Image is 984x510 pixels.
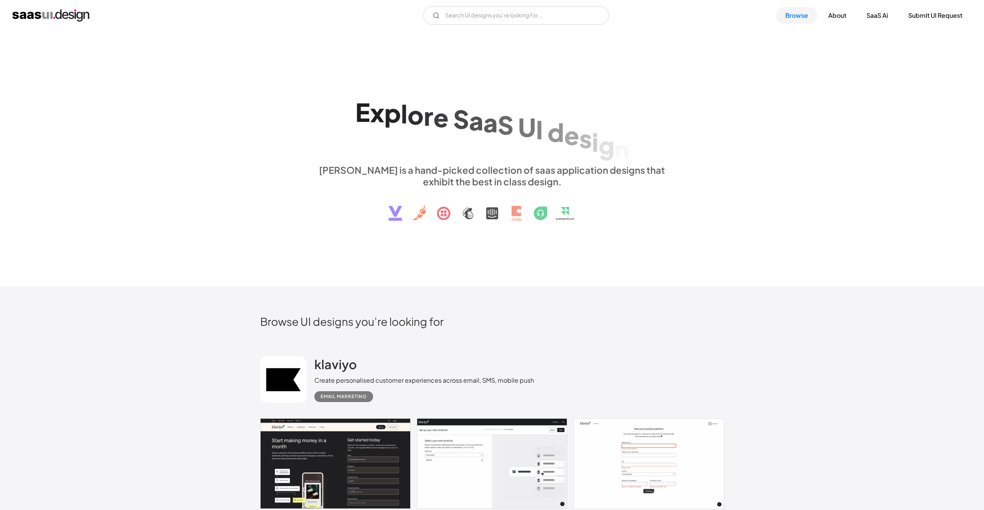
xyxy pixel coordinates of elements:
div: o [408,100,424,130]
input: Search UI designs you're looking for... [423,6,609,25]
a: SaaS Ai [857,7,897,24]
div: U [518,112,536,142]
div: a [469,106,483,135]
a: Browse [776,7,817,24]
div: d [547,118,564,147]
div: S [453,104,469,134]
div: n [614,134,629,164]
a: About [819,7,856,24]
div: r [424,101,433,131]
div: l [401,99,408,129]
div: x [370,98,384,127]
div: e [564,120,579,150]
div: p [384,98,401,128]
div: Create personalised customer experiences across email, SMS, mobile push [314,376,534,385]
div: I [536,115,543,145]
form: Email Form [423,6,609,25]
a: home [12,9,89,22]
div: s [579,123,592,153]
a: Submit UI Request [899,7,972,24]
div: g [599,130,614,160]
div: E [355,97,370,127]
a: klaviyo [314,356,357,376]
h1: Explore SaaS UI design patterns & interactions. [314,97,670,156]
h2: klaviyo [314,356,357,372]
div: a [483,108,498,137]
h2: Browse UI designs you’re looking for [260,315,724,328]
img: text, icon, saas logo [375,187,609,228]
div: [PERSON_NAME] is a hand-picked collection of saas application designs that exhibit the best in cl... [314,164,670,187]
div: S [498,110,513,140]
div: e [433,103,449,132]
div: Email Marketing [321,392,367,401]
div: i [592,127,599,157]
